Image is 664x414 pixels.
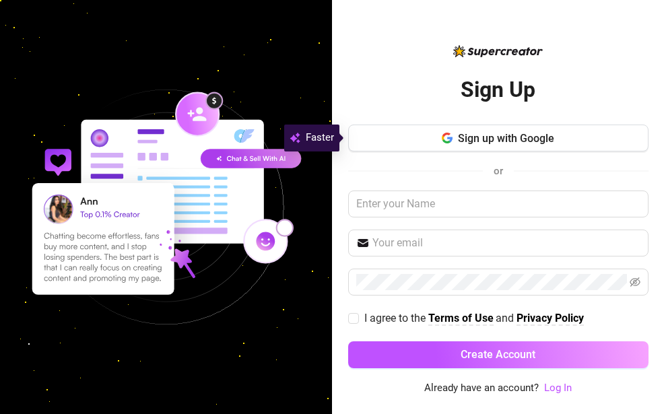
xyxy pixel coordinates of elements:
button: Sign up with Google [348,125,649,151]
span: and [496,312,517,324]
strong: Terms of Use [428,312,494,324]
span: Already have an account? [424,380,539,396]
strong: Privacy Policy [517,312,584,324]
span: Create Account [461,348,535,361]
button: Create Account [348,341,649,368]
span: or [494,165,503,177]
img: svg%3e [290,130,300,146]
a: Privacy Policy [517,312,584,326]
a: Log In [544,380,572,396]
span: I agree to the [364,312,428,324]
span: Sign up with Google [458,132,554,145]
input: Enter your Name [348,191,649,217]
input: Your email [372,235,640,251]
a: Terms of Use [428,312,494,326]
span: Faster [306,130,334,146]
span: eye-invisible [630,277,640,287]
h2: Sign Up [461,76,535,104]
img: logo-BBDzfeDw.svg [453,45,543,57]
a: Log In [544,382,572,394]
